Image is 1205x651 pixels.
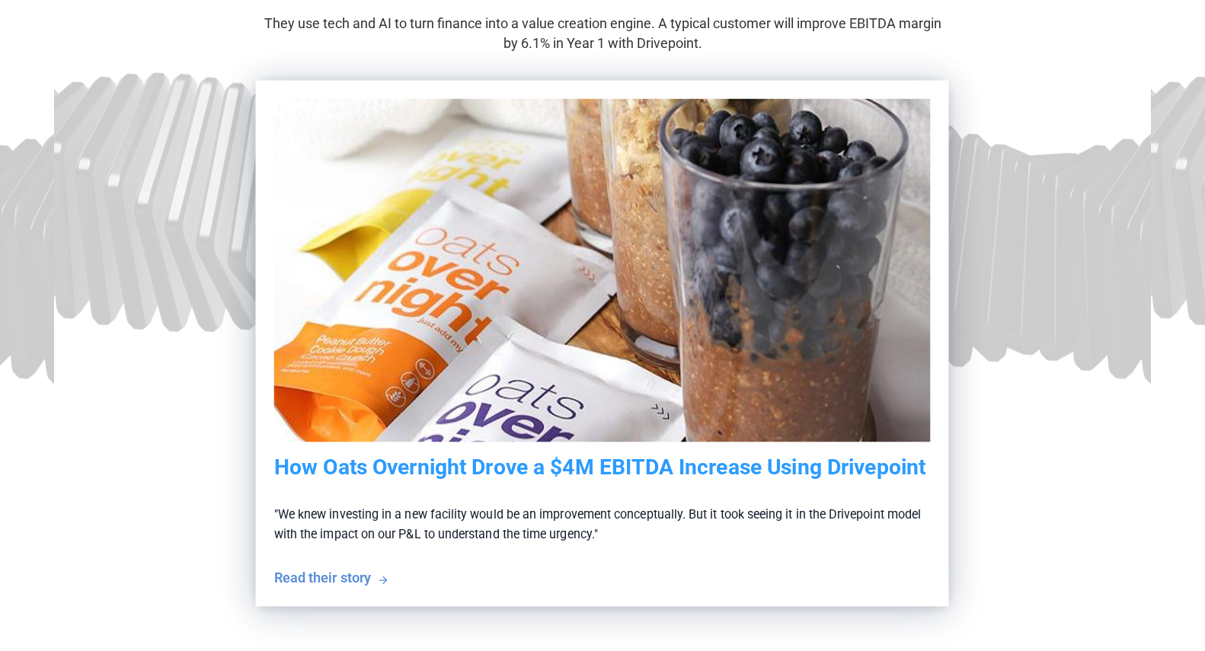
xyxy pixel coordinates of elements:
iframe: Chat Widget [1129,578,1205,651]
p: "We knew investing in a new facility would be an improvement conceptually. But it took seeing it ... [274,480,931,568]
h5: How Oats Overnight Drove a $4M EBITDA Increase Using Drivepoint [274,455,931,480]
a: How Oats Overnight Drove a $4M EBITDA Increase Using Drivepoint"We knew investing in a new facili... [256,80,949,605]
div: Read their story [274,568,371,587]
p: They use tech and AI to turn finance into a value creation engine. A typical customer will improv... [259,14,945,52]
